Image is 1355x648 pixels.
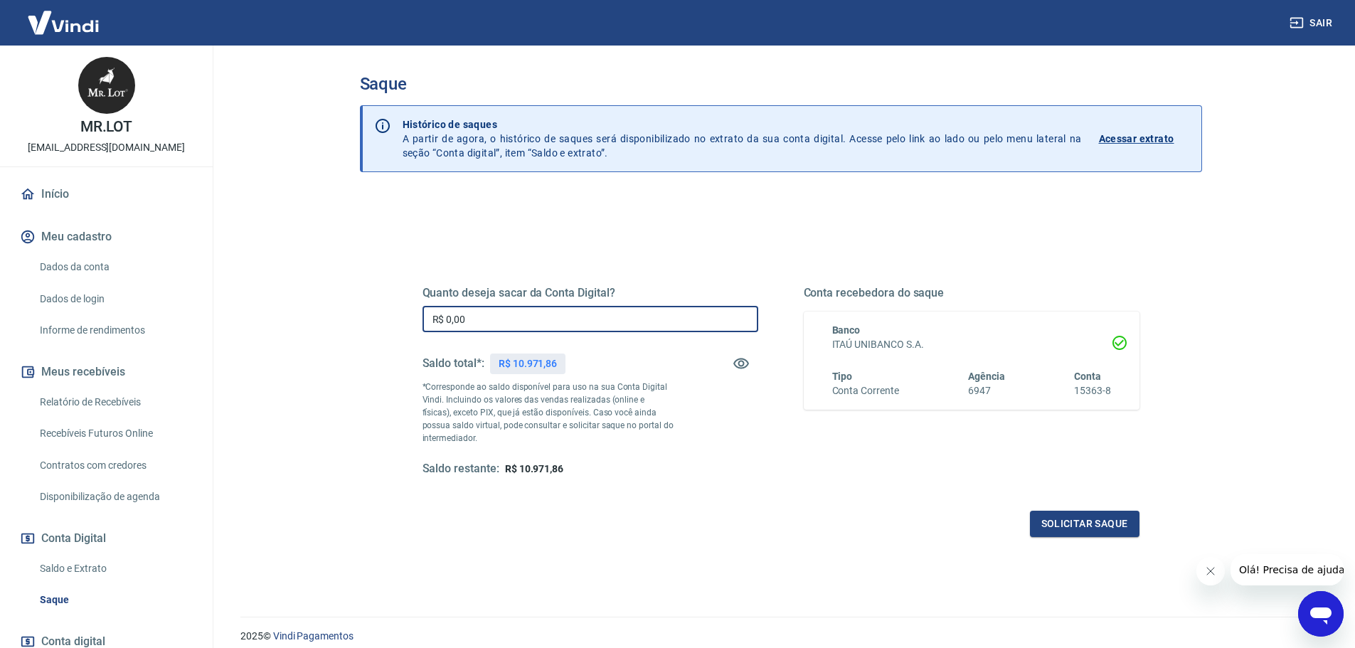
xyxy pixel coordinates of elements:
[240,629,1321,644] p: 2025 ©
[1231,554,1344,585] iframe: Mensagem da empresa
[34,253,196,282] a: Dados da conta
[1287,10,1338,36] button: Sair
[34,316,196,345] a: Informe de rendimentos
[34,482,196,511] a: Disponibilização de agenda
[1298,591,1344,637] iframe: Botão para abrir a janela de mensagens
[423,286,758,300] h5: Quanto deseja sacar da Conta Digital?
[1074,383,1111,398] h6: 15363-8
[804,286,1139,300] h5: Conta recebedora do saque
[1196,557,1225,585] iframe: Fechar mensagem
[34,419,196,448] a: Recebíveis Futuros Online
[499,356,557,371] p: R$ 10.971,86
[403,117,1082,132] p: Histórico de saques
[273,630,354,642] a: Vindi Pagamentos
[832,337,1111,352] h6: ITAÚ UNIBANCO S.A.
[17,179,196,210] a: Início
[423,356,484,371] h5: Saldo total*:
[9,10,119,21] span: Olá! Precisa de ajuda?
[968,371,1005,382] span: Agência
[28,140,185,155] p: [EMAIL_ADDRESS][DOMAIN_NAME]
[1074,371,1101,382] span: Conta
[832,324,861,336] span: Banco
[968,383,1005,398] h6: 6947
[34,585,196,615] a: Saque
[17,523,196,554] button: Conta Digital
[1099,132,1174,146] p: Acessar extrato
[80,119,133,134] p: MR.LOT
[360,74,1202,94] h3: Saque
[505,463,563,474] span: R$ 10.971,86
[832,371,853,382] span: Tipo
[1099,117,1190,160] a: Acessar extrato
[34,388,196,417] a: Relatório de Recebíveis
[423,462,499,477] h5: Saldo restante:
[34,285,196,314] a: Dados de login
[17,221,196,253] button: Meu cadastro
[423,381,674,445] p: *Corresponde ao saldo disponível para uso na sua Conta Digital Vindi. Incluindo os valores das ve...
[34,554,196,583] a: Saldo e Extrato
[1030,511,1139,537] button: Solicitar saque
[832,383,899,398] h6: Conta Corrente
[403,117,1082,160] p: A partir de agora, o histórico de saques será disponibilizado no extrato da sua conta digital. Ac...
[17,356,196,388] button: Meus recebíveis
[17,1,110,44] img: Vindi
[34,451,196,480] a: Contratos com credores
[78,57,135,114] img: 68a5a5f2-5459-4475-893a-be033b791306.jpeg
